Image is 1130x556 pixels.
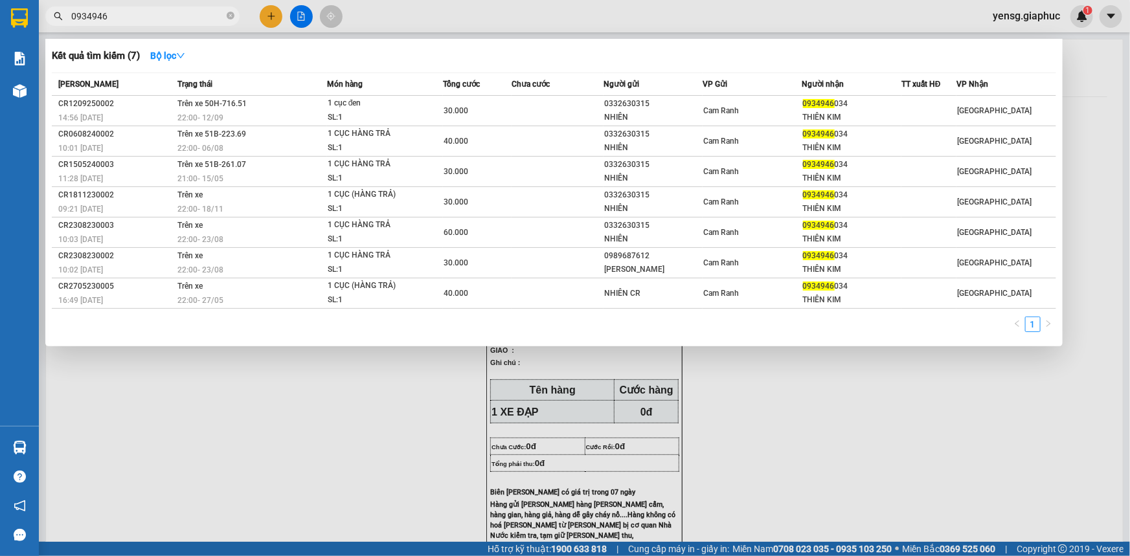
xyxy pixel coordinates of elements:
div: SL: 1 [328,263,425,277]
span: [GEOGRAPHIC_DATA] [957,228,1032,237]
div: THIÊN KIM [803,111,901,124]
span: Cam Ranh [703,228,739,237]
div: 0332630315 [604,158,702,172]
span: 22:00 - 18/11 [177,205,223,214]
input: Tìm tên, số ĐT hoặc mã đơn [71,9,224,23]
div: NHIÊN CR [604,287,702,300]
div: NHIÊN [604,232,702,246]
span: 22:00 - 06/08 [177,144,223,153]
li: Next Page [1041,317,1056,332]
span: 0934946 [803,190,835,199]
span: [GEOGRAPHIC_DATA] [957,258,1032,267]
div: 034 [803,249,901,263]
li: 1 [1025,317,1041,332]
b: [PERSON_NAME] - [PERSON_NAME] [16,83,73,212]
div: 1 CỤC HÀNG TRẢ [328,249,425,263]
div: 0332630315 [604,128,702,141]
span: Trên xe [177,190,203,199]
h3: Kết quả tìm kiếm ( 7 ) [52,49,140,63]
span: TT xuất HĐ [901,80,941,89]
span: close-circle [227,12,234,19]
span: 22:00 - 23/08 [177,235,223,244]
div: CR2308230002 [58,249,174,263]
span: Trên xe [177,282,203,291]
img: solution-icon [13,52,27,65]
div: SL: 1 [328,232,425,247]
span: Trên xe [177,221,203,230]
li: (c) 2017 [109,61,178,78]
span: 11:28 [DATE] [58,174,103,183]
div: CR2308230003 [58,219,174,232]
button: Bộ lọcdown [140,45,196,66]
div: NHIÊN [604,111,702,124]
div: THIÊN KIM [803,263,901,276]
span: [GEOGRAPHIC_DATA] [957,197,1032,206]
img: warehouse-icon [13,84,27,98]
span: 40.000 [444,137,468,146]
div: THIÊN KIM [803,293,901,307]
span: 40.000 [444,289,468,298]
div: 1 CỤC HÀNG TRẢ [328,157,425,172]
span: Trên xe 51B-261.07 [177,160,246,169]
div: THIÊN KIM [803,141,901,155]
span: 0934946 [803,251,835,260]
span: Cam Ranh [703,197,739,206]
span: 09:21 [DATE] [58,205,103,214]
button: left [1010,317,1025,332]
span: 0934946 [803,160,835,169]
img: logo-vxr [11,8,28,28]
span: Trên xe 50H-716.51 [177,99,247,108]
a: 1 [1026,317,1040,331]
div: 1 CỤC HÀNG TRẢ [328,127,425,141]
span: search [54,12,63,21]
span: [GEOGRAPHIC_DATA] [957,137,1032,146]
span: 60.000 [444,228,468,237]
span: 30.000 [444,197,468,206]
strong: Bộ lọc [150,50,185,61]
div: CR2705230005 [58,280,174,293]
span: VP Nhận [956,80,988,89]
div: 034 [803,97,901,111]
div: 034 [803,158,901,172]
span: 14:56 [DATE] [58,113,103,122]
span: 30.000 [444,167,468,176]
span: VP Gửi [703,80,727,89]
span: down [176,51,185,60]
img: warehouse-icon [13,441,27,454]
span: Cam Ranh [703,167,739,176]
span: notification [14,500,26,512]
b: [DOMAIN_NAME] [109,49,178,60]
div: SL: 1 [328,111,425,125]
span: Cam Ranh [703,289,739,298]
button: right [1041,317,1056,332]
span: Cam Ranh [703,258,739,267]
span: [PERSON_NAME] [58,80,119,89]
div: CR0608240002 [58,128,174,141]
span: 10:02 [DATE] [58,265,103,274]
div: 0332630315 [604,219,702,232]
div: 034 [803,280,901,293]
div: SL: 1 [328,172,425,186]
div: NHIÊN [604,202,702,216]
span: Trên xe 51B-223.69 [177,129,246,139]
span: close-circle [227,10,234,23]
div: THIÊN KIM [803,202,901,216]
li: Previous Page [1010,317,1025,332]
span: Cam Ranh [703,137,739,146]
span: right [1045,320,1052,328]
div: NHIÊN [604,141,702,155]
div: CR1505240003 [58,158,174,172]
span: 21:00 - 15/05 [177,174,223,183]
span: question-circle [14,471,26,483]
div: CR1209250002 [58,97,174,111]
span: Tổng cước [443,80,480,89]
span: Người gửi [604,80,639,89]
span: [GEOGRAPHIC_DATA] [957,106,1032,115]
span: 30.000 [444,258,468,267]
div: 034 [803,219,901,232]
div: [PERSON_NAME] [604,263,702,276]
span: 22:00 - 27/05 [177,296,223,305]
span: Người nhận [802,80,844,89]
span: 22:00 - 23/08 [177,265,223,274]
div: 034 [803,128,901,141]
